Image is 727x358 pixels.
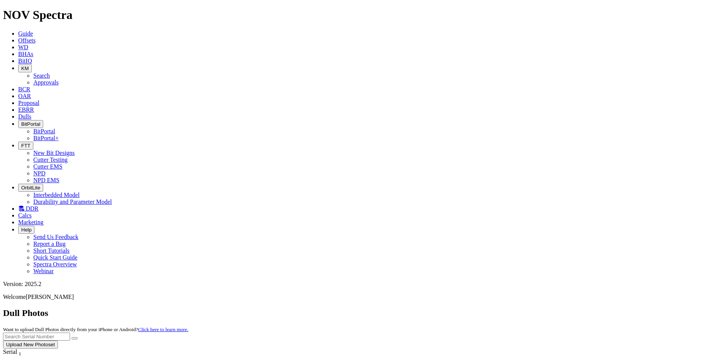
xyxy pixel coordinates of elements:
button: Help [18,226,34,234]
a: BHAs [18,51,33,57]
a: Quick Start Guide [33,254,77,261]
span: Help [21,227,31,233]
span: Serial [3,349,17,355]
span: OrbitLite [21,185,40,191]
a: Report a Bug [33,241,66,247]
a: OAR [18,93,31,99]
a: NPD [33,170,45,177]
a: BitPortal+ [33,135,59,141]
a: Offsets [18,37,36,44]
a: DDR [18,205,39,212]
a: Dulls [18,113,31,120]
a: Cutter EMS [33,163,62,170]
button: BitPortal [18,120,43,128]
button: Upload New Photoset [3,341,58,349]
a: Proposal [18,100,39,106]
a: Search [33,72,50,79]
a: BCR [18,86,30,92]
a: EBRR [18,106,34,113]
input: Search Serial Number [3,333,70,341]
a: WD [18,44,28,50]
a: Interbedded Model [33,192,80,198]
a: BitIQ [18,58,32,64]
a: Approvals [33,79,59,86]
span: BitPortal [21,121,40,127]
h1: NOV Spectra [3,8,724,22]
button: FTT [18,142,33,150]
a: Marketing [18,219,44,225]
span: [PERSON_NAME] [26,294,74,300]
a: NPD EMS [33,177,59,183]
a: Spectra Overview [33,261,77,267]
span: KM [21,66,29,71]
a: Send Us Feedback [33,234,78,240]
a: Calcs [18,212,32,219]
a: Guide [18,30,33,37]
a: New Bit Designs [33,150,75,156]
a: Short Tutorials [33,247,70,254]
a: Cutter Testing [33,156,68,163]
a: Webinar [33,268,54,274]
a: BitPortal [33,128,55,134]
div: Serial Sort None [3,349,35,357]
h2: Dull Photos [3,308,724,318]
span: Sort None [19,349,21,355]
a: Durability and Parameter Model [33,199,112,205]
span: DDR [26,205,39,212]
div: Version: 2025.2 [3,281,724,288]
span: FTT [21,143,30,149]
a: Click here to learn more. [138,327,189,332]
button: KM [18,64,32,72]
p: Welcome [3,294,724,300]
button: OrbitLite [18,184,43,192]
small: Want to upload Dull Photos directly from your iPhone or Android? [3,327,188,332]
sub: 1 [19,351,21,356]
